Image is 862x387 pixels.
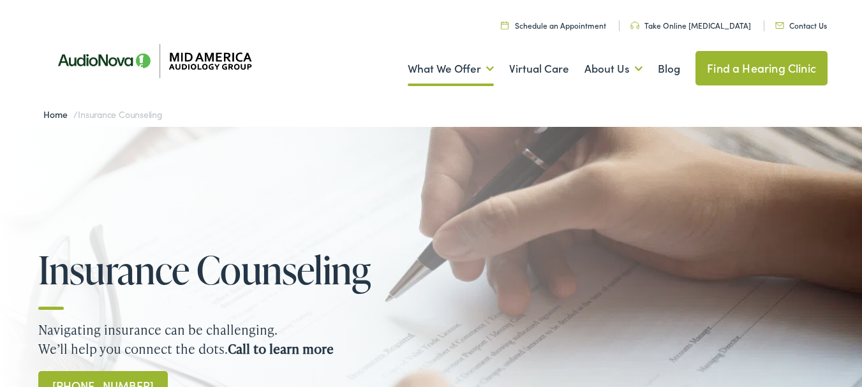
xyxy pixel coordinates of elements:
[228,340,334,358] strong: Call to learn more
[501,21,509,29] img: utility icon
[38,249,396,291] h1: Insurance Counseling
[658,45,680,92] a: Blog
[43,108,163,120] span: /
[38,320,824,358] p: Navigating insurance can be challenging. We’ll help you connect the dots.
[584,45,643,92] a: About Us
[408,45,494,92] a: What We Offer
[775,22,784,29] img: utility icon
[630,20,751,31] a: Take Online [MEDICAL_DATA]
[695,51,828,85] a: Find a Hearing Clinic
[501,20,606,31] a: Schedule an Appointment
[630,22,639,29] img: utility icon
[78,108,163,120] span: Insurance Counseling
[43,108,73,120] a: Home
[775,20,827,31] a: Contact Us
[509,45,569,92] a: Virtual Care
